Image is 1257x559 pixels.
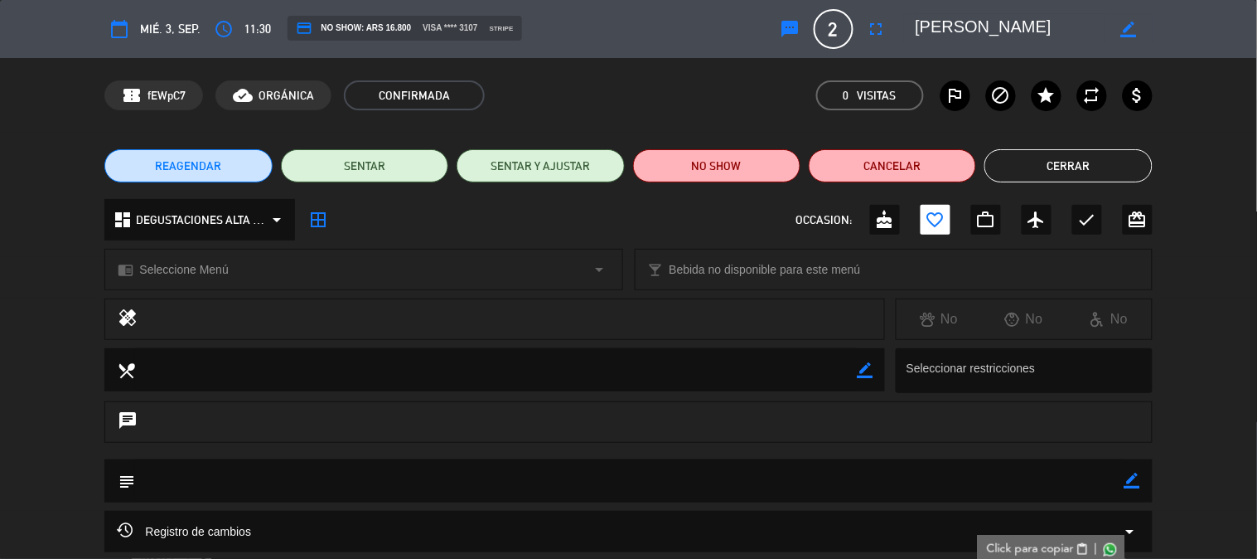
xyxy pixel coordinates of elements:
i: chrome_reader_mode [118,262,133,278]
i: cake [875,210,895,230]
span: mié. 3, sep. [140,19,201,39]
button: SENTAR Y AJUSTAR [457,149,624,182]
span: OCCASION: [796,211,853,230]
span: CONFIRMADA [344,80,485,110]
span: Seleccione Menú [139,260,228,279]
button: calendar_today [104,14,134,44]
span: REAGENDAR [156,158,222,175]
i: border_color [1124,473,1140,489]
span: 0 [844,86,849,105]
span: | [1095,541,1098,558]
i: airplanemode_active [1027,210,1047,230]
span: DEGUSTACIONES ALTA c N [136,211,268,230]
i: border_all [308,210,328,230]
i: arrow_drop_down [1120,522,1140,542]
em: Visitas [858,86,897,105]
span: content_paste [1076,543,1089,556]
i: dashboard [113,210,133,230]
span: confirmation_number [122,85,142,105]
span: 2 [814,9,853,49]
i: cloud_done [233,85,253,105]
i: work_outline [976,210,996,230]
i: subject [117,472,135,490]
div: No [1066,309,1152,330]
i: sms [781,19,800,39]
button: sms [776,14,805,44]
button: fullscreen [862,14,892,44]
span: NO SHOW: ARS 16.800 [296,20,411,36]
i: local_dining [117,361,135,379]
button: Cancelar [809,149,976,182]
i: outlined_flag [945,85,965,105]
i: star [1037,85,1056,105]
span: Registro de cambios [117,522,251,542]
i: arrow_drop_down [590,260,610,279]
button: NO SHOW [633,149,800,182]
i: border_color [857,362,873,378]
i: check [1077,210,1097,230]
button: Cerrar [984,149,1152,182]
i: fullscreen [867,19,887,39]
i: border_color [1120,22,1136,37]
i: chat [118,411,138,434]
i: attach_money [1128,85,1148,105]
button: SENTAR [281,149,448,182]
i: card_giftcard [1128,210,1148,230]
span: stripe [490,23,514,34]
span: ORGÁNICA [259,86,314,105]
div: No [981,309,1066,330]
span: Bebida no disponible para este menú [670,260,861,279]
button: REAGENDAR [104,149,272,182]
span: 11:30 [244,19,271,39]
span: Click para copiar [987,541,1074,558]
i: credit_card [296,20,312,36]
button: Click para copiarcontent_paste [987,541,1090,558]
button: access_time [209,14,239,44]
i: healing [118,308,138,331]
i: arrow_drop_down [267,210,287,230]
span: fEWpC7 [147,86,186,105]
i: repeat [1082,85,1102,105]
i: access_time [214,19,234,39]
i: local_bar [648,262,664,278]
i: calendar_today [109,19,129,39]
i: favorite_border [926,210,945,230]
div: No [897,309,982,330]
i: block [991,85,1011,105]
